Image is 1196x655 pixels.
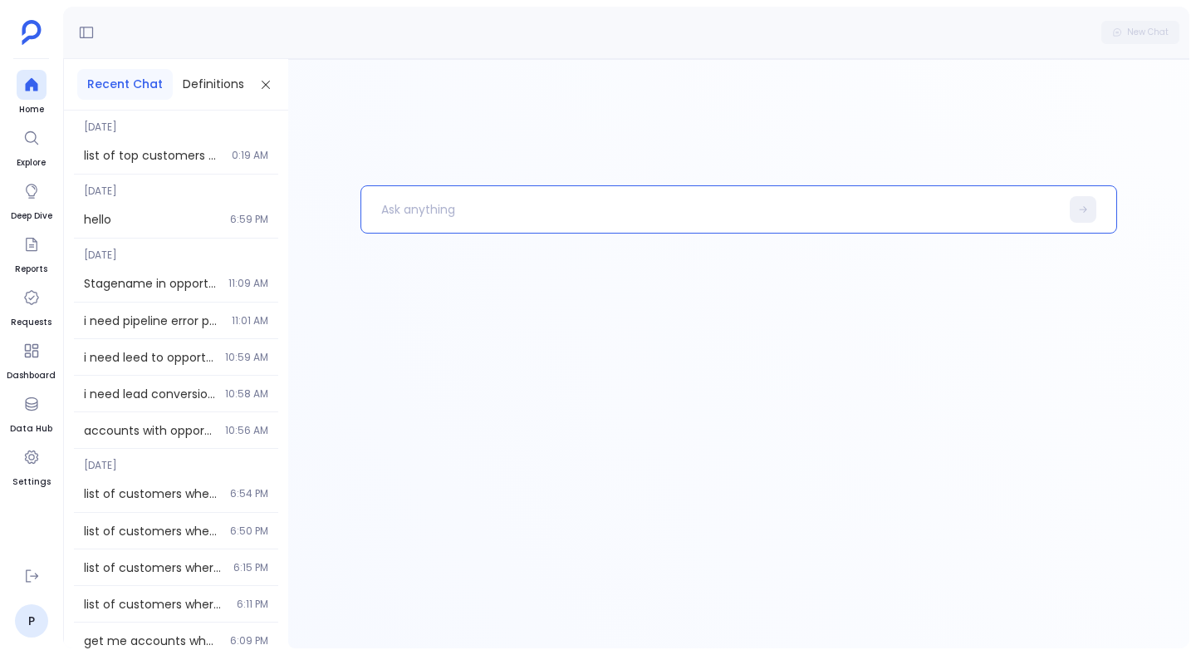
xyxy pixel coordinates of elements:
span: 10:59 AM [225,351,268,364]
span: 6:54 PM [230,487,268,500]
span: accounts with opportunities and number of leads [84,422,215,439]
span: 10:56 AM [225,424,268,437]
a: Dashboard [7,336,56,382]
span: 10:58 AM [225,387,268,401]
span: Reports [15,263,47,276]
span: Explore [17,156,47,170]
a: Reports [15,229,47,276]
span: Dashboard [7,369,56,382]
span: list of customers where account amount > 10000 [84,596,227,613]
span: i need leed to opportunity ratio [84,349,215,366]
a: Settings [12,442,51,489]
span: list of top customers where account amount > 10000. Ask clarifications. [84,147,222,164]
a: Explore [17,123,47,170]
span: 6:50 PM [230,524,268,538]
span: hello [84,211,220,228]
a: Deep Dive [11,176,52,223]
span: 11:01 AM [232,314,268,327]
span: Deep Dive [11,209,52,223]
button: Definitions [173,69,254,100]
span: 6:11 PM [237,598,268,611]
span: i need lead conversion rate [84,386,215,402]
span: 0:19 AM [232,149,268,162]
span: 6:09 PM [230,634,268,648]
img: petavue logo [22,20,42,45]
a: Data Hub [10,389,52,436]
span: Stagename in opportunityhistories [84,275,218,292]
a: Requests [11,283,51,329]
span: 11:09 AM [228,277,268,290]
button: Recent Chat [77,69,173,100]
span: [DATE] [74,111,278,134]
span: [DATE] [74,175,278,198]
a: P [15,604,48,638]
span: 6:59 PM [230,213,268,226]
span: Settings [12,475,51,489]
span: [DATE] [74,449,278,472]
span: Requests [11,316,51,329]
span: Data Hub [10,422,52,436]
span: list of customers where account amount > 10000 [84,485,220,502]
span: 6:15 PM [233,561,268,574]
span: Home [17,103,47,116]
span: list of customers where account amount > 10000 [84,559,223,576]
span: [DATE] [74,239,278,262]
span: i need pipeline error percentage [84,313,222,329]
a: Home [17,70,47,116]
span: list of customers where account amount > 10000 [84,523,220,539]
span: get me accounts where amount > 10000 [84,633,220,649]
